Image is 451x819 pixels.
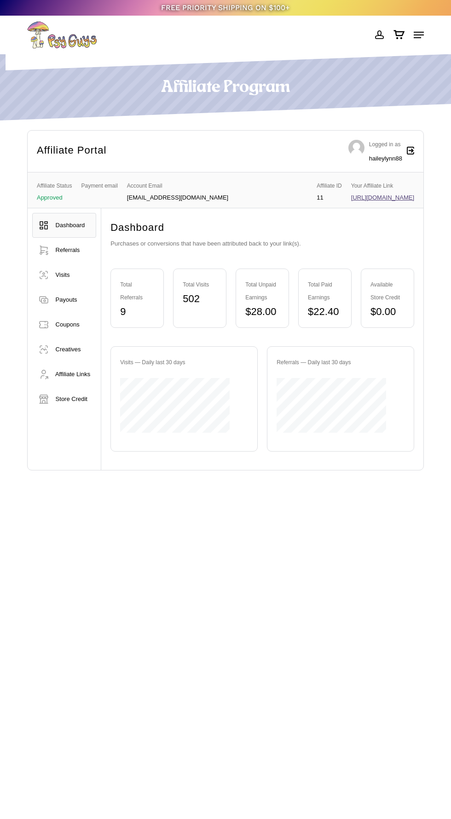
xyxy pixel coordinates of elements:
a: Referrals [32,238,96,263]
bdi: 28.00 [245,306,276,317]
span: Payment email [81,179,117,192]
a: Creatives [32,337,96,362]
bdi: 0.00 [370,306,396,317]
div: Visits — Daily last 30 days [120,356,248,369]
span: $ [370,306,376,317]
span: Coupons [56,321,80,328]
a: Navigation Menu [414,30,424,40]
a: [URL][DOMAIN_NAME] [351,194,414,201]
p: 11 [317,195,341,201]
div: Referrals — Daily last 30 days [277,356,405,369]
span: $ [308,306,313,317]
a: Store Credit [32,387,96,412]
a: Cart [388,21,409,49]
span: Affiliate Links [55,371,90,378]
span: Payouts [56,296,77,303]
span: Affiliate Status [37,179,72,192]
bdi: 22.40 [308,306,339,317]
p: [EMAIL_ADDRESS][DOMAIN_NAME] [127,195,228,201]
div: haileylynn88 [369,152,402,165]
h2: Dashboard [110,220,414,235]
span: Visits [56,271,70,278]
span: Creatives [56,346,81,353]
img: PsyGuys [27,21,97,49]
div: 502 [183,292,217,305]
h2: Affiliate Portal [37,143,106,158]
span: Dashboard [56,222,85,229]
a: Coupons [32,312,96,337]
span: Logged in as [369,141,401,148]
div: Total Referrals [120,278,154,304]
div: Total Paid Earnings [308,278,342,304]
span: Account Email [127,179,228,192]
div: Total Visits [183,278,217,291]
p: Approved [37,195,72,201]
img: Avatar photo [348,140,364,156]
div: Available Store Credit [370,278,405,304]
a: Affiliate Links [32,362,96,387]
span: $ [245,306,251,317]
span: Store Credit [56,395,87,402]
span: Affiliate ID [317,179,341,192]
a: Payouts [32,287,96,312]
p: Purchases or conversions that have been attributed back to your link(s). [110,237,414,259]
div: Total Unpaid Earnings [245,278,279,304]
h1: Affiliate Program [27,77,424,98]
a: Visits [32,263,96,287]
span: Your Affiliate Link [351,179,414,192]
a: Dashboard [32,213,96,238]
div: 9 [120,305,154,318]
span: Referrals [56,246,80,253]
